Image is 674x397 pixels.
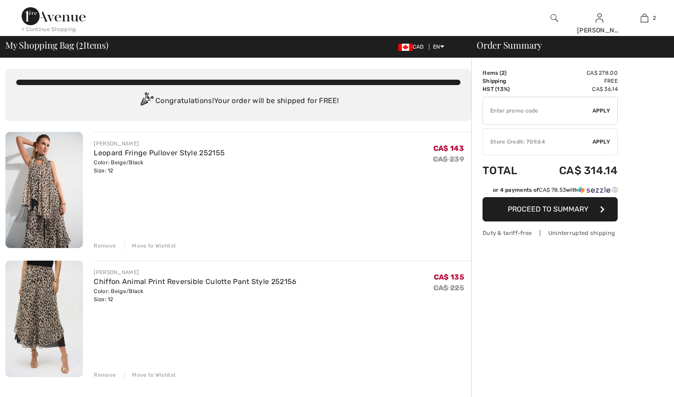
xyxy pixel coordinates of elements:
[433,144,464,153] span: CA$ 143
[533,85,618,93] td: CA$ 36.14
[433,155,464,163] s: CA$ 239
[94,277,296,286] a: Chiffon Animal Print Reversible Culotte Pant Style 252156
[592,138,610,146] span: Apply
[94,140,225,148] div: [PERSON_NAME]
[483,77,533,85] td: Shipping
[483,229,618,237] div: Duty & tariff-free | Uninterrupted shipping
[539,187,566,193] span: CA$ 78.53
[124,242,176,250] div: Move to Wishlist
[641,13,648,23] img: My Bag
[398,44,428,50] span: CAD
[433,44,444,50] span: EN
[16,92,460,110] div: Congratulations! Your order will be shipped for FREE!
[22,7,86,25] img: 1ère Avenue
[622,13,666,23] a: 2
[596,13,603,23] img: My Info
[533,77,618,85] td: Free
[94,371,116,379] div: Remove
[483,69,533,77] td: Items ( )
[94,287,296,303] div: Color: Beige/Black Size: 12
[94,242,116,250] div: Remove
[483,97,592,124] input: Promo code
[433,284,464,292] s: CA$ 225
[483,85,533,93] td: HST (13%)
[22,25,76,33] div: < Continue Shopping
[578,186,610,194] img: Sezzle
[79,38,83,50] span: 2
[508,205,588,213] span: Proceed to Summary
[596,14,603,22] a: Sign In
[124,371,176,379] div: Move to Wishlist
[483,186,618,197] div: or 4 payments ofCA$ 78.53withSezzle Click to learn more about Sezzle
[483,138,592,146] div: Store Credit: 709.64
[5,132,83,248] img: Leopard Fringe Pullover Style 252155
[434,273,464,281] span: CA$ 135
[493,186,618,194] div: or 4 payments of with
[483,197,618,221] button: Proceed to Summary
[501,70,505,76] span: 2
[94,149,225,157] a: Leopard Fringe Pullover Style 252155
[398,44,413,51] img: Canadian Dollar
[94,158,225,175] div: Color: Beige/Black Size: 12
[592,107,610,115] span: Apply
[653,14,656,22] span: 2
[94,268,296,276] div: [PERSON_NAME]
[551,13,558,23] img: search the website
[533,155,618,186] td: CA$ 314.14
[466,41,669,50] div: Order Summary
[137,92,155,110] img: Congratulation2.svg
[5,261,83,377] img: Chiffon Animal Print Reversible Culotte Pant Style 252156
[577,26,621,35] div: [PERSON_NAME]
[483,155,533,186] td: Total
[533,69,618,77] td: CA$ 278.00
[5,41,109,50] span: My Shopping Bag ( Items)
